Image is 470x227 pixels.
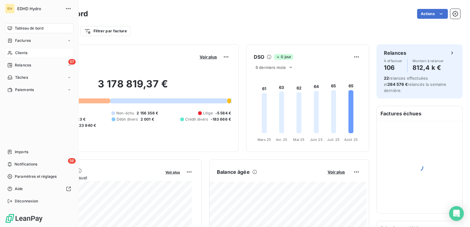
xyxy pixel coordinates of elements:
span: 2 001 € [141,117,154,122]
div: Open Intercom Messenger [449,206,464,221]
tspan: Avr. 25 [276,137,287,142]
span: Tableau de bord [15,26,43,31]
h4: 812,4 k € [412,63,444,73]
span: Crédit divers [185,117,208,122]
a: Paiements [5,85,74,95]
span: Aide [15,186,23,192]
div: EH [5,4,15,14]
span: 0 jour [274,54,293,60]
span: 6 derniers mois [256,65,286,70]
tspan: Août 25 [344,137,358,142]
span: 57 [68,59,76,65]
tspan: Juil. 25 [327,137,340,142]
a: Aide [5,184,74,194]
h6: Relances [384,49,406,57]
span: Paiements [15,87,34,93]
button: Voir plus [164,169,182,175]
span: Paramètres et réglages [15,174,57,179]
h6: DSO [254,53,264,61]
button: Voir plus [326,169,347,175]
span: Litige [203,110,213,116]
span: Déconnexion [15,198,38,204]
h4: 106 [384,63,402,73]
button: Filtrer par facture [80,26,131,36]
a: 57Relances [5,60,74,70]
span: Tâches [15,75,28,80]
span: 56 [68,158,76,164]
span: Notifications [14,161,37,167]
button: Voir plus [198,54,219,60]
span: 2 156 358 € [137,110,158,116]
tspan: Mars 25 [257,137,271,142]
h6: Factures échues [377,106,462,121]
tspan: Juin 25 [310,137,323,142]
h6: Balance âgée [217,168,250,176]
span: Débit divers [117,117,138,122]
a: Tableau de bord [5,23,74,33]
a: Factures [5,36,74,46]
span: Clients [15,50,27,56]
span: relances effectuées et relancés la semaine dernière. [384,76,447,93]
span: -23 940 € [77,123,96,128]
img: Logo LeanPay [5,213,43,223]
a: Imports [5,147,74,157]
span: 22 [384,76,389,81]
h2: 3 178 819,37 € [35,78,231,96]
span: Chiffre d'affaires mensuel [35,174,161,181]
span: Voir plus [165,170,180,174]
span: Factures [15,38,31,43]
span: Montant à relancer [412,59,444,63]
span: -5 584 € [215,110,231,116]
span: -183 666 € [211,117,231,122]
span: Relances [15,62,31,68]
span: Voir plus [328,169,345,174]
span: Non-échu [116,110,134,116]
span: Imports [15,149,28,155]
a: Paramètres et réglages [5,172,74,181]
button: Actions [417,9,448,19]
a: Tâches [5,73,74,82]
span: À effectuer [384,59,402,63]
span: 284 576 € [388,82,408,87]
span: Voir plus [200,54,217,59]
a: Clients [5,48,74,58]
span: EDHD Hydro [17,6,62,11]
tspan: Mai 25 [293,137,305,142]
